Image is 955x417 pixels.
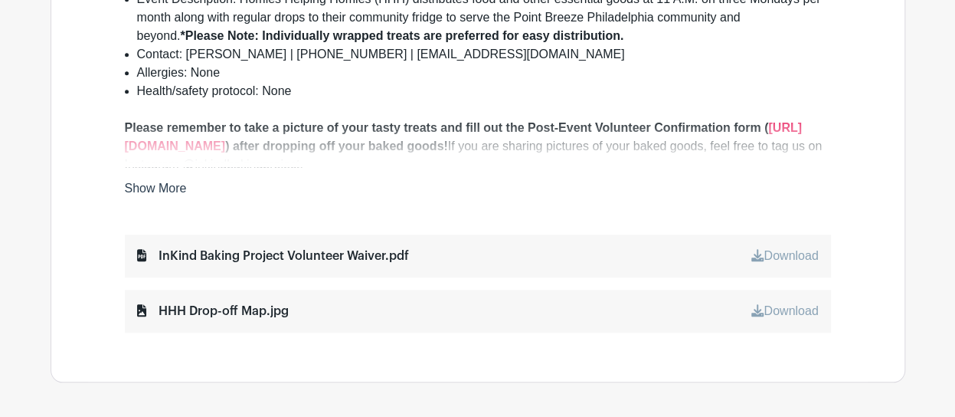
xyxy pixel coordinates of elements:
div: HHH Drop-off Map.jpg [137,302,289,320]
a: Show More [125,182,187,201]
li: Health/safety protocol: None [137,82,831,100]
a: Download [751,249,818,262]
li: Allergies: None [137,64,831,82]
div: If you are sharing pictures of your baked goods, feel free to tag us on Instagram @inkindbakingpr... [125,119,831,174]
strong: *Please Note: Individually wrapped treats are preferred for easy distribution. [180,29,623,42]
strong: ) after dropping off your baked goods! [225,140,448,153]
li: Contact: [PERSON_NAME] | [PHONE_NUMBER] | [EMAIL_ADDRESS][DOMAIN_NAME] [137,45,831,64]
strong: Please remember to take a picture of your tasty treats and fill out the Post-Event Volunteer Conf... [125,121,769,134]
a: Download [751,304,818,317]
a: [URL][DOMAIN_NAME] [125,121,802,153]
div: InKind Baking Project Volunteer Waiver.pdf [137,247,409,265]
